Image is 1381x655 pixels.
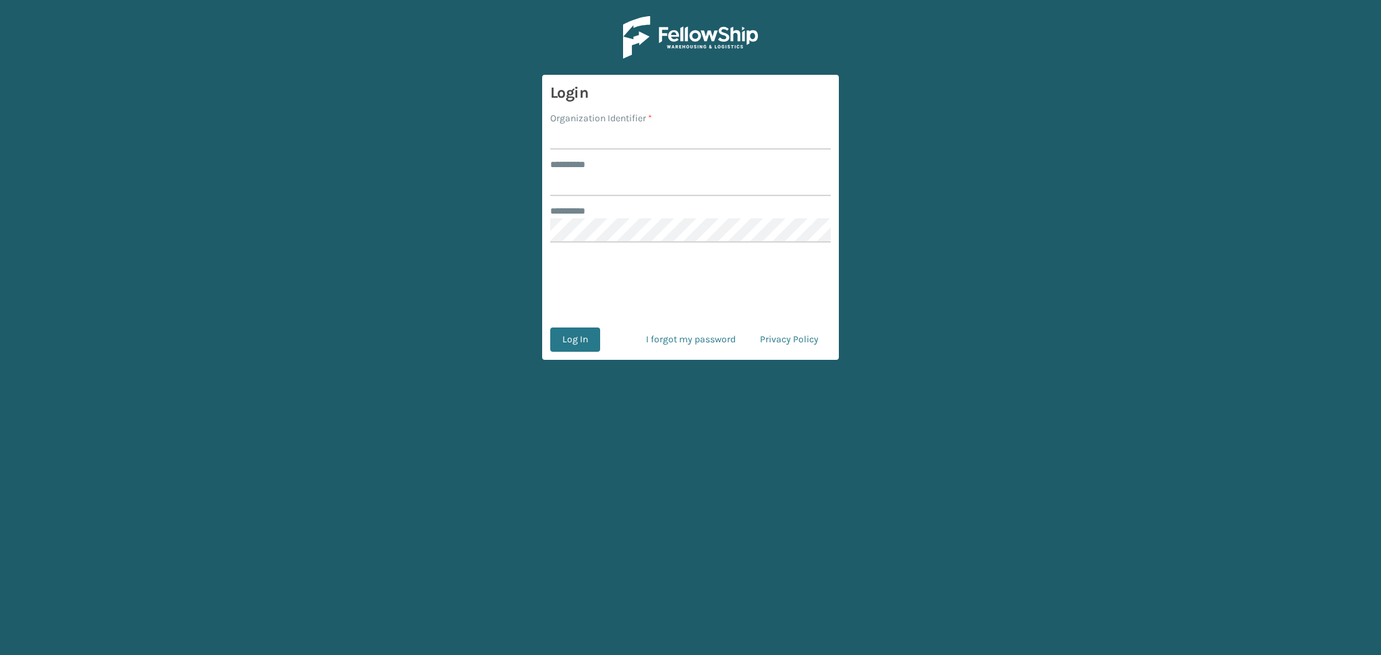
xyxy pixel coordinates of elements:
[623,16,758,59] img: Logo
[550,327,600,352] button: Log In
[550,111,652,125] label: Organization Identifier
[588,259,793,311] iframe: reCAPTCHA
[748,327,831,352] a: Privacy Policy
[550,83,831,103] h3: Login
[634,327,748,352] a: I forgot my password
